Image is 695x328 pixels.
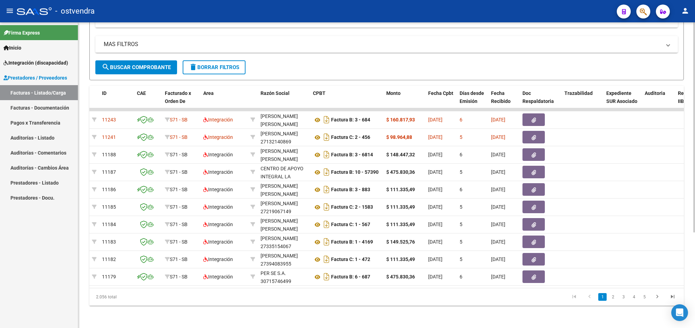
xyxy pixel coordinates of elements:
[331,170,379,175] strong: Factura B: 10 - 57390
[261,269,307,284] div: 30715746499
[491,256,505,262] span: [DATE]
[322,254,331,265] i: Descargar documento
[609,293,617,301] a: 2
[102,256,116,262] span: 11182
[165,90,191,104] span: Facturado x Orden De
[428,256,442,262] span: [DATE]
[428,134,442,140] span: [DATE]
[491,117,505,122] span: [DATE]
[261,252,307,267] div: 27394083955
[386,117,415,122] strong: $ 160.817,93
[95,60,177,74] button: Buscar Comprobante
[203,204,233,210] span: Integración
[170,117,188,122] span: S71 - SB
[310,86,383,117] datatable-header-cell: CPBT
[183,60,246,74] button: Borrar Filtros
[460,152,462,157] span: 6
[170,204,188,210] span: S71 - SB
[102,239,116,245] span: 11183
[460,239,462,245] span: 5
[606,90,637,104] span: Expediente SUR Asociado
[666,293,679,301] a: go to last page
[460,222,462,227] span: 5
[491,187,505,192] span: [DATE]
[460,204,462,210] span: 5
[331,135,370,140] strong: Factura C: 2 - 456
[428,90,453,96] span: Fecha Cpbt
[603,86,642,117] datatable-header-cell: Expediente SUR Asociado
[331,117,370,123] strong: Factura B: 3 - 684
[322,149,331,160] i: Descargar documento
[95,36,678,53] mat-expansion-panel-header: MAS FILTROS
[170,152,188,157] span: S71 - SB
[428,187,442,192] span: [DATE]
[162,86,200,117] datatable-header-cell: Facturado x Orden De
[428,274,442,279] span: [DATE]
[261,182,307,198] div: [PERSON_NAME] [PERSON_NAME]
[331,274,370,280] strong: Factura B: 6 - 687
[6,7,14,15] mat-icon: menu
[322,271,331,282] i: Descargar documento
[261,182,307,197] div: 27352349548
[460,134,462,140] span: 5
[491,204,505,210] span: [DATE]
[170,169,188,175] span: S71 - SB
[261,252,298,260] div: [PERSON_NAME]
[491,222,505,227] span: [DATE]
[386,222,415,227] strong: $ 111.335,49
[322,114,331,125] i: Descargar documento
[630,293,638,301] a: 4
[170,274,188,279] span: S71 - SB
[583,293,596,301] a: go to previous page
[170,222,188,227] span: S71 - SB
[89,288,207,306] div: 2.056 total
[460,117,462,122] span: 6
[203,169,233,175] span: Integración
[645,90,665,96] span: Auditoria
[322,184,331,195] i: Descargar documento
[428,222,442,227] span: [DATE]
[170,187,188,192] span: S71 - SB
[564,90,593,96] span: Trazabilidad
[386,239,415,245] strong: $ 149.525,76
[491,134,505,140] span: [DATE]
[428,239,442,245] span: [DATE]
[134,86,162,117] datatable-header-cell: CAE
[102,152,116,157] span: 11188
[261,269,286,277] div: PER SE S.A.
[102,222,116,227] span: 11184
[170,134,188,140] span: S71 - SB
[386,152,415,157] strong: $ 148.447,32
[460,274,462,279] span: 6
[383,86,425,117] datatable-header-cell: Monto
[428,169,442,175] span: [DATE]
[261,112,307,128] div: [PERSON_NAME] [PERSON_NAME]
[203,117,233,122] span: Integración
[457,86,488,117] datatable-header-cell: Días desde Emisión
[460,169,462,175] span: 5
[203,222,233,227] span: Integración
[261,200,298,208] div: [PERSON_NAME]
[639,291,650,303] li: page 5
[331,187,370,193] strong: Factura B: 3 - 883
[203,274,233,279] span: Integración
[261,217,307,233] div: [PERSON_NAME] [PERSON_NAME]
[491,152,505,157] span: [DATE]
[322,236,331,247] i: Descargar documento
[261,165,307,179] div: 30716231107
[3,59,68,67] span: Integración (discapacidad)
[386,187,415,192] strong: $ 111.335,49
[258,86,310,117] datatable-header-cell: Razón Social
[331,204,373,210] strong: Factura C: 2 - 1583
[102,169,116,175] span: 11187
[491,90,511,104] span: Fecha Recibido
[3,44,21,52] span: Inicio
[102,64,171,70] span: Buscar Comprobante
[203,239,233,245] span: Integración
[597,291,608,303] li: page 1
[568,293,581,301] a: go to first page
[428,204,442,210] span: [DATE]
[681,7,689,15] mat-icon: person
[99,86,134,117] datatable-header-cell: ID
[671,304,688,321] div: Open Intercom Messenger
